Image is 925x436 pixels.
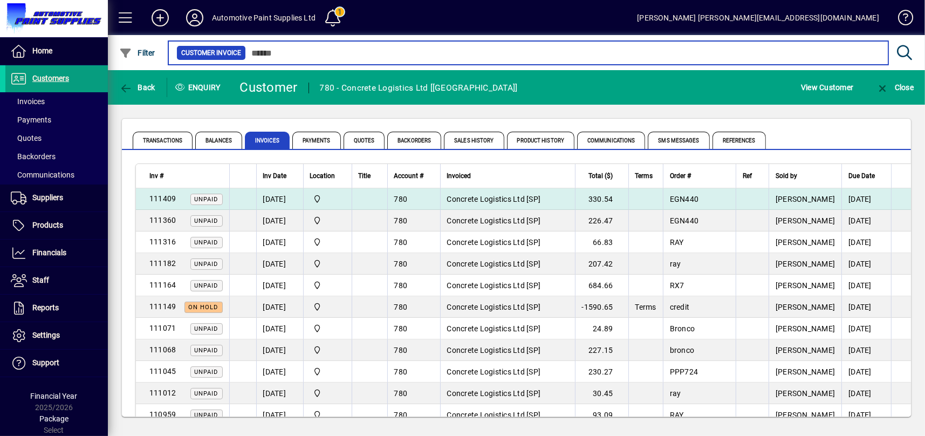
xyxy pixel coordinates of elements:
span: Unpaid [195,390,218,397]
span: RAY [670,411,684,419]
span: Sales History [444,132,504,149]
span: Financial Year [31,392,78,400]
td: [DATE] [256,339,303,361]
span: Backorders [11,152,56,161]
span: Automotive Paint Supplies Ltd [310,236,345,248]
span: Unpaid [195,282,218,289]
span: Concrete Logistics Ltd [SP] [447,260,541,268]
app-page-header-button: Back [108,78,167,97]
span: Inv # [149,170,163,182]
button: Close [873,78,916,97]
span: 780 [394,389,408,398]
div: Total ($) [582,170,623,182]
span: [PERSON_NAME] [776,346,835,355]
span: On hold [189,304,218,311]
span: [PERSON_NAME] [776,389,835,398]
span: [PERSON_NAME] [776,281,835,290]
span: Product History [507,132,575,149]
td: [DATE] [256,361,303,383]
td: 684.66 [575,275,628,296]
span: Invoiced [447,170,471,182]
td: 226.47 [575,210,628,231]
span: 780 [394,195,408,203]
td: -1590.65 [575,296,628,318]
span: ray [670,389,681,398]
span: 780 [394,367,408,376]
span: RX7 [670,281,684,290]
span: Quotes [11,134,42,142]
span: 780 [394,324,408,333]
span: Concrete Logistics Ltd [SP] [447,195,541,203]
div: Order # [670,170,729,182]
span: Transactions [133,132,193,149]
button: Filter [117,43,158,63]
span: [PERSON_NAME] [776,324,835,333]
span: bronco [670,346,695,355]
span: Back [119,83,155,92]
span: PPP724 [670,367,698,376]
span: Close [876,83,914,92]
span: Home [32,46,52,55]
a: Payments [5,111,108,129]
span: Communications [577,132,645,149]
a: Home [5,38,108,65]
span: [PERSON_NAME] [776,303,835,311]
td: 227.15 [575,339,628,361]
span: SMS Messages [648,132,709,149]
a: Settings [5,322,108,349]
td: [DATE] [841,253,891,275]
span: Location [310,170,335,182]
span: Settings [32,331,60,339]
span: Filter [119,49,155,57]
span: Automotive Paint Supplies Ltd [310,215,345,227]
td: 330.54 [575,188,628,210]
span: [PERSON_NAME] [776,195,835,203]
td: [DATE] [256,296,303,318]
span: Concrete Logistics Ltd [SP] [447,411,541,419]
div: Sold by [776,170,835,182]
a: Reports [5,295,108,322]
span: Concrete Logistics Ltd [SP] [447,303,541,311]
span: Total ($) [589,170,613,182]
a: Communications [5,166,108,184]
div: Due Date [848,170,885,182]
td: [DATE] [256,231,303,253]
td: [DATE] [841,339,891,361]
span: Concrete Logistics Ltd [SP] [447,238,541,247]
span: Products [32,221,63,229]
span: View Customer [801,79,853,96]
td: 93.09 [575,404,628,426]
td: [DATE] [841,188,891,210]
span: Ref [743,170,752,182]
span: 780 [394,303,408,311]
span: Automotive Paint Supplies Ltd [310,409,345,421]
td: 24.89 [575,318,628,339]
td: 207.42 [575,253,628,275]
td: [DATE] [841,404,891,426]
span: 111360 [149,216,176,224]
div: Customer [240,79,298,96]
span: 780 [394,260,408,268]
span: 111409 [149,194,176,203]
span: 780 [394,281,408,290]
div: Location [310,170,345,182]
span: Concrete Logistics Ltd [SP] [447,367,541,376]
span: Automotive Paint Supplies Ltd [310,301,345,313]
span: Unpaid [195,217,218,224]
span: 111045 [149,367,176,376]
span: 111149 [149,302,176,311]
span: Payments [292,132,341,149]
div: Ref [743,170,762,182]
span: Concrete Logistics Ltd [SP] [447,216,541,225]
td: [DATE] [256,253,303,275]
span: Due Date [848,170,875,182]
span: RAY [670,238,684,247]
a: Quotes [5,129,108,147]
td: [DATE] [256,275,303,296]
span: 111068 [149,345,176,354]
div: Inv # [149,170,223,182]
span: Customer Invoice [181,47,241,58]
span: Payments [11,115,51,124]
span: Automotive Paint Supplies Ltd [310,387,345,399]
span: [PERSON_NAME] [776,260,835,268]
